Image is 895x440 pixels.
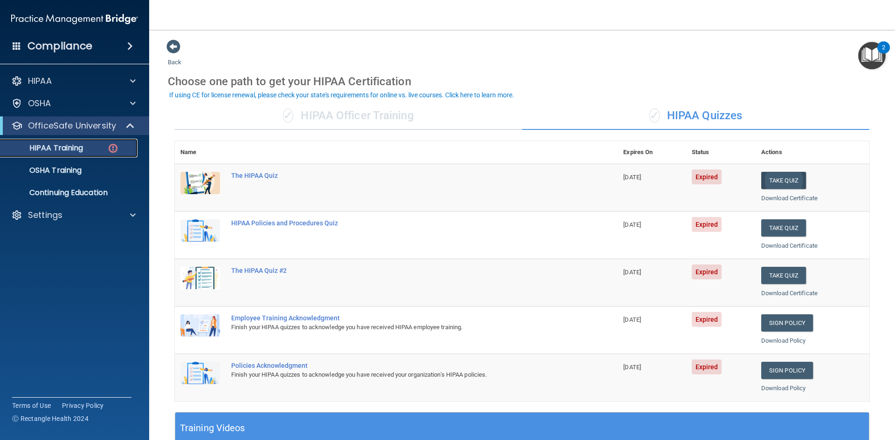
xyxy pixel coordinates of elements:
a: Download Policy [761,337,806,344]
span: [DATE] [623,174,641,181]
p: OSHA [28,98,51,109]
img: danger-circle.6113f641.png [107,142,119,154]
p: HIPAA [28,75,52,87]
div: Finish your HIPAA quizzes to acknowledge you have received your organization’s HIPAA policies. [231,369,571,380]
p: OSHA Training [6,166,82,175]
span: Ⓒ Rectangle Health 2024 [12,414,89,423]
th: Status [686,141,756,164]
p: Settings [28,210,62,221]
div: The HIPAA Quiz [231,172,571,179]
div: Policies Acknowledgment [231,362,571,369]
p: HIPAA Training [6,143,83,153]
button: Take Quiz [761,267,806,284]
span: Expired [692,312,722,327]
a: OSHA [11,98,136,109]
div: If using CE for license renewal, please check your state's requirements for online vs. live cours... [169,92,514,98]
span: Expired [692,359,722,374]
img: PMB logo [11,10,138,28]
a: Download Certificate [761,290,818,297]
a: OfficeSafe University [11,120,135,131]
a: Sign Policy [761,314,813,332]
a: Terms of Use [12,401,51,410]
button: If using CE for license renewal, please check your state's requirements for online vs. live cours... [168,90,516,100]
a: Download Policy [761,385,806,392]
button: Open Resource Center, 2 new notifications [858,42,886,69]
h4: Compliance [28,40,92,53]
th: Actions [756,141,869,164]
span: Expired [692,217,722,232]
button: Take Quiz [761,172,806,189]
div: Employee Training Acknowledgment [231,314,571,322]
a: Sign Policy [761,362,813,379]
p: Continuing Education [6,188,133,197]
span: [DATE] [623,364,641,371]
span: ✓ [283,108,293,122]
a: Back [168,47,181,66]
h5: Training Videos [180,420,245,436]
div: HIPAA Policies and Procedures Quiz [231,219,571,227]
a: HIPAA [11,75,136,87]
span: [DATE] [623,316,641,323]
a: Download Certificate [761,242,818,249]
span: ✓ [649,108,660,122]
a: Settings [11,210,136,221]
div: Choose one path to get your HIPAA Certification [168,68,876,95]
a: Privacy Policy [62,401,104,410]
span: [DATE] [623,221,641,228]
div: HIPAA Officer Training [175,102,522,130]
div: 2 [882,47,885,60]
th: Expires On [618,141,686,164]
div: Finish your HIPAA quizzes to acknowledge you have received HIPAA employee training. [231,322,571,333]
div: The HIPAA Quiz #2 [231,267,571,274]
span: Expired [692,264,722,279]
th: Name [175,141,226,164]
p: OfficeSafe University [28,120,116,131]
span: [DATE] [623,269,641,276]
span: Expired [692,169,722,184]
div: HIPAA Quizzes [522,102,869,130]
a: Download Certificate [761,195,818,202]
button: Take Quiz [761,219,806,237]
